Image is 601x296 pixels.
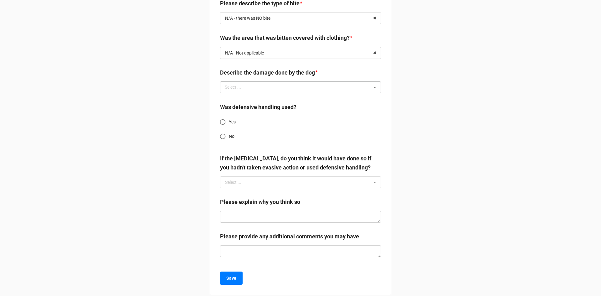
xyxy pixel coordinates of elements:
button: Save [220,272,243,285]
label: Please provide any additional comments you may have [220,232,359,241]
label: If the [MEDICAL_DATA], do you think it would have done so if you hadn't taken evasive action or u... [220,154,381,172]
div: Select ... [225,180,241,184]
span: No [229,133,234,140]
div: N/A - Not applicable [225,51,264,55]
label: Describe the damage done by the dog [220,68,315,77]
label: Please explain why you think so [220,198,300,206]
label: Was the area that was bitten covered with clothing? [220,34,350,42]
div: N/A - there was NO bite [225,16,270,20]
label: Was defensive handling used? [220,103,296,112]
b: Save [226,275,236,282]
div: Select ... [223,84,250,91]
span: Yes [229,119,236,125]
